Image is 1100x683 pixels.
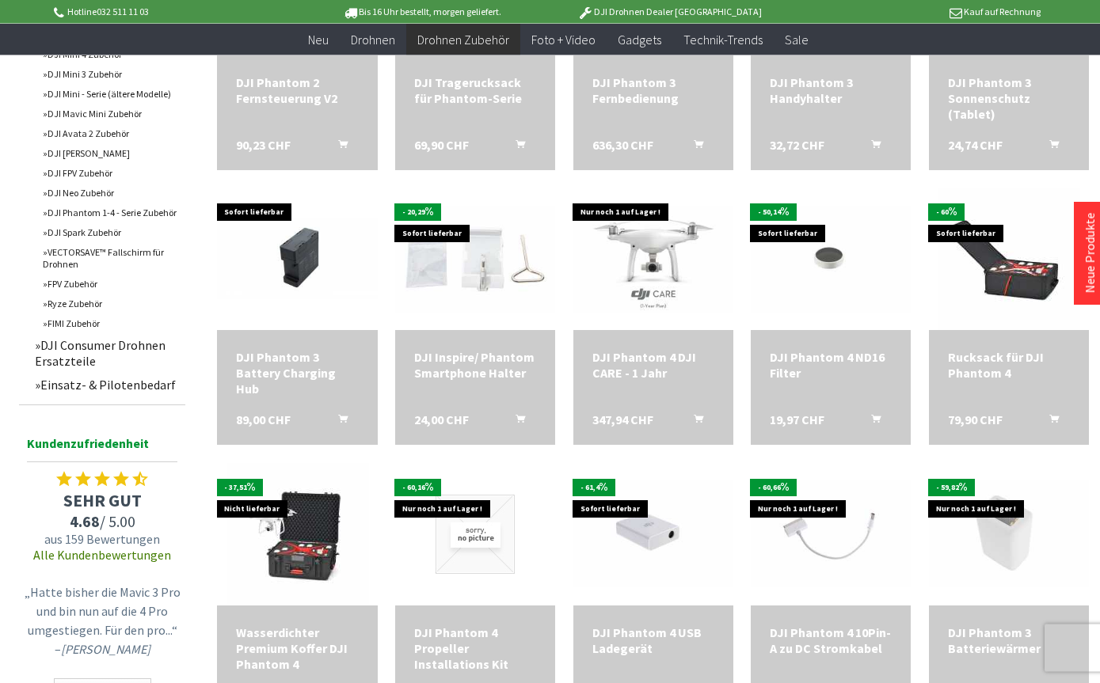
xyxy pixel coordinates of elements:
p: Bis 16 Uhr bestellt, morgen geliefert. [299,2,546,21]
a: Foto + Video [520,24,607,56]
a: DJI Phantom 4 Propeller Installations Kit 3,96 CHF In den Warenkorb [414,625,536,673]
span: SEHR GUT [19,490,185,512]
div: DJI Phantom 3 Handyhalter [770,75,892,107]
div: DJI Tragerucksack für Phantom-Serie [414,75,536,107]
span: Neu [308,32,329,47]
button: In den Warenkorb [319,412,357,433]
a: DJI Spark Zubehör [35,223,185,243]
img: DJI Phantom 4 10Pin-A zu DC Stromkabel [751,481,911,588]
p: „Hatte bisher die Mavic 3 Pro und bin nun auf die 4 Pro umgestiegen. Für den pro...“ – [23,583,181,659]
a: DJI Phantom 4 USB Ladegerät 9,94 CHF In den Warenkorb [592,625,714,657]
span: / 5.00 [19,512,185,532]
a: DJI Phantom 4 DJI CARE - 1 Jahr 347,94 CHF In den Warenkorb [592,350,714,381]
em: [PERSON_NAME] [61,642,150,658]
span: 24,74 CHF [948,138,1003,154]
span: Gadgets [618,32,661,47]
a: FPV Zubehör [35,275,185,294]
a: DJI Neo Zubehör [35,184,185,203]
a: DJI Phantom 1-4 - Serie Zubehör [35,203,185,223]
span: 32,72 CHF [770,138,824,154]
button: In den Warenkorb [319,138,357,158]
a: Ryze Zubehör [35,294,185,314]
div: DJI Phantom 4 Propeller Installations Kit [414,625,536,673]
a: DJI Phantom 3 Battery Charging Hub 89,00 CHF In den Warenkorb [236,350,358,397]
img: Wasserdichter Premium Koffer DJI Phantom 4 [226,464,369,606]
span: 79,90 CHF [948,412,1003,428]
div: DJI Phantom 3 Battery Charging Hub [236,350,358,397]
span: 636,30 CHF [592,138,653,154]
span: Foto + Video [531,32,596,47]
div: Wasserdichter Premium Koffer DJI Phantom 4 [236,625,358,673]
a: DJI Phantom 3 Sonnenschutz (Tablet) 24,74 CHF In den Warenkorb [948,75,1070,123]
a: DJI FPV Zubehör [35,164,185,184]
span: Drohnen Zubehör [417,32,509,47]
img: DJI Phantom 4 Propeller Installations Kit [436,495,515,575]
a: DJI Inspire/ Phantom Smartphone Halter 24,00 CHF In den Warenkorb [414,350,536,381]
a: FIMI Zubehör [35,314,185,334]
a: Wasserdichter Premium Koffer DJI Phantom 4 150,46 CHF [236,625,358,673]
a: DJI Tragerucksack für Phantom-Serie 69,90 CHF In den Warenkorb [414,75,536,107]
div: DJI Phantom 3 Batteriewärmer [948,625,1070,657]
span: Drohnen [351,32,395,47]
div: DJI Phantom 4 DJI CARE - 1 Jahr [592,350,714,381]
span: aus 159 Bewertungen [19,532,185,548]
div: Rucksack für DJI Phantom 4 [948,350,1070,381]
a: DJI Phantom 2 Fernsteuerung V2 90,23 CHF In den Warenkorb [236,75,358,107]
div: DJI Phantom 4 ND16 Filter [770,350,892,381]
span: 347,94 CHF [592,412,653,428]
a: DJI Avata 2 Zubehör [35,124,185,144]
a: DJI Phantom 4 ND16 Filter 19,97 CHF In den Warenkorb [770,350,892,381]
a: DJI Mavic Mini Zubehör [35,104,185,124]
span: 69,90 CHF [414,138,469,154]
a: DJI Mini - Serie (ältere Modelle) [35,85,185,104]
span: Sale [785,32,809,47]
span: 90,23 CHF [236,138,291,154]
a: DJI Phantom 3 Fernbedienung 636,30 CHF In den Warenkorb [592,75,714,107]
span: 24,00 CHF [414,412,469,428]
a: Technik-Trends [672,24,774,56]
a: 032 511 11 03 [97,6,149,17]
a: Drohnen [340,24,406,56]
button: In den Warenkorb [1030,138,1068,158]
p: Hotline [51,2,299,21]
a: Einsatz- & Pilotenbedarf [27,374,185,397]
button: In den Warenkorb [497,412,535,433]
a: Alle Kundenbewertungen [33,548,171,563]
button: In den Warenkorb [852,138,890,158]
span: 89,00 CHF [236,412,291,428]
div: DJI Phantom 3 Sonnenschutz (Tablet) [948,75,1070,123]
a: Sale [774,24,820,56]
a: Neue Produkte [1082,213,1098,294]
div: DJI Phantom 4 USB Ladegerät [592,625,714,657]
a: DJI Phantom 4 10Pin-A zu DC Stromkabel 3,91 CHF In den Warenkorb [770,625,892,657]
a: Neu [297,24,340,56]
a: VECTORSAVE™ Fallschirm für Drohnen [35,243,185,275]
p: Kauf auf Rechnung [794,2,1041,21]
div: DJI Phantom 4 10Pin-A zu DC Stromkabel [770,625,892,657]
img: DJI Phantom 3 Batteriewärmer [929,481,1089,588]
div: DJI Inspire/ Phantom Smartphone Halter [414,350,536,381]
a: DJI Phantom 3 Batteriewärmer 9,94 CHF In den Warenkorb [948,625,1070,657]
button: In den Warenkorb [675,412,713,433]
img: DJI Phantom 4 USB Ladegerät [573,481,733,588]
a: Gadgets [607,24,672,56]
img: DJI Phantom 4 DJI CARE - 1 Jahr [573,207,733,313]
a: Rucksack für DJI Phantom 4 79,90 CHF In den Warenkorb [948,350,1070,381]
a: DJI Mini 3 Zubehör [35,65,185,85]
button: In den Warenkorb [1030,412,1068,433]
button: In den Warenkorb [675,138,713,158]
p: DJI Drohnen Dealer [GEOGRAPHIC_DATA] [546,2,793,21]
div: DJI Phantom 2 Fernsteuerung V2 [236,75,358,107]
a: Drohnen Zubehör [406,24,520,56]
img: DJI Inspire/ Phantom Smartphone Halter [395,207,555,313]
img: DJI Phantom 3 Battery Charging Hub [217,219,377,300]
a: DJI Consumer Drohnen Ersatzteile [27,334,185,374]
button: In den Warenkorb [497,138,535,158]
span: Technik-Trends [683,32,763,47]
div: DJI Phantom 3 Fernbedienung [592,75,714,107]
a: DJI Phantom 3 Handyhalter 32,72 CHF In den Warenkorb [770,75,892,107]
span: 4.68 [70,512,100,532]
img: DJI Phantom 4 ND16 Filter [751,207,911,313]
span: 19,97 CHF [770,412,824,428]
span: Kundenzufriedenheit [27,434,177,463]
